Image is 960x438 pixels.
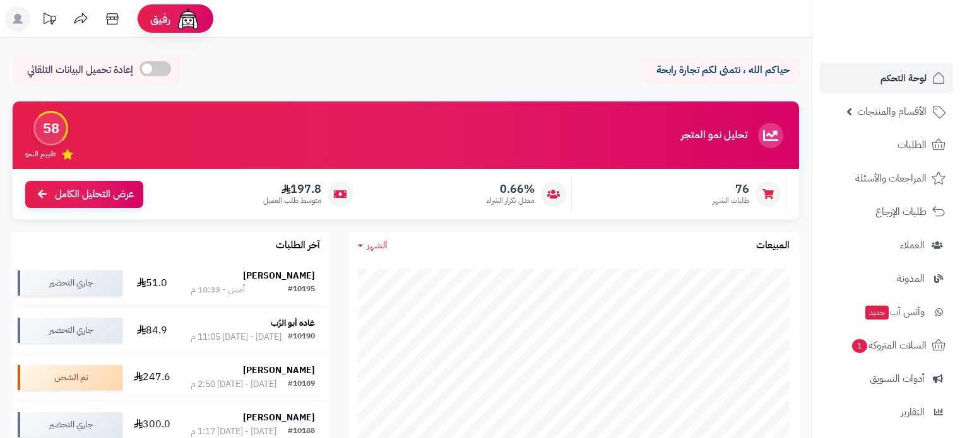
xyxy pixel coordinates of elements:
[820,330,952,360] a: السلات المتروكة1
[900,236,925,254] span: العملاء
[875,203,927,221] span: طلبات الإرجاع
[713,195,749,206] span: طلبات الشهر
[127,307,176,354] td: 84.9
[271,316,315,330] strong: غادة أبو الرُب
[820,197,952,227] a: طلبات الإرجاع
[25,181,143,208] a: عرض التحليل الكامل
[651,63,790,78] p: حياكم الله ، نتمنى لكم تجارة رابحة
[358,238,388,253] a: الشهر
[820,63,952,93] a: لوحة التحكم
[243,411,315,424] strong: [PERSON_NAME]
[55,187,134,202] span: عرض التحليل الكامل
[857,103,927,120] span: الأقسام والمنتجات
[820,364,952,394] a: أدوات التسويق
[898,136,927,154] span: الطلبات
[870,370,925,388] span: أدوات التسويق
[367,238,388,253] span: الشهر
[127,260,176,306] td: 51.0
[33,6,65,35] a: تحديثات المنصة
[25,149,56,159] span: تقييم النمو
[288,331,315,343] div: #10190
[820,297,952,327] a: وآتس آبجديد
[276,240,320,251] h3: آخر الطلبات
[864,303,925,321] span: وآتس آب
[263,195,321,206] span: متوسط طلب العميل
[820,130,952,160] a: الطلبات
[855,170,927,187] span: المراجعات والأسئلة
[288,425,315,438] div: #10188
[191,425,276,438] div: [DATE] - [DATE] 1:17 م
[901,403,925,421] span: التقارير
[127,354,176,401] td: 247.6
[191,378,276,391] div: [DATE] - [DATE] 2:50 م
[820,397,952,427] a: التقارير
[820,163,952,193] a: المراجعات والأسئلة
[820,230,952,260] a: العملاء
[175,6,201,32] img: ai-face.png
[191,331,281,343] div: [DATE] - [DATE] 11:05 م
[852,339,867,353] span: 1
[18,270,122,296] div: جاري التحضير
[288,284,315,296] div: #10195
[288,378,315,391] div: #10189
[897,270,925,287] span: المدونة
[865,306,889,320] span: جديد
[820,263,952,294] a: المدونة
[27,63,133,78] span: إعادة تحميل البيانات التلقائي
[263,182,321,196] span: 197.8
[880,69,927,87] span: لوحة التحكم
[18,412,122,437] div: جاري التحضير
[681,130,747,141] h3: تحليل نمو المتجر
[191,284,245,296] div: أمس - 10:33 م
[150,11,170,26] span: رفيق
[18,365,122,390] div: تم الشحن
[18,318,122,343] div: جاري التحضير
[713,182,749,196] span: 76
[243,364,315,377] strong: [PERSON_NAME]
[487,195,535,206] span: معدل تكرار الشراء
[487,182,535,196] span: 0.66%
[243,269,315,282] strong: [PERSON_NAME]
[851,337,927,354] span: السلات المتروكة
[756,240,790,251] h3: المبيعات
